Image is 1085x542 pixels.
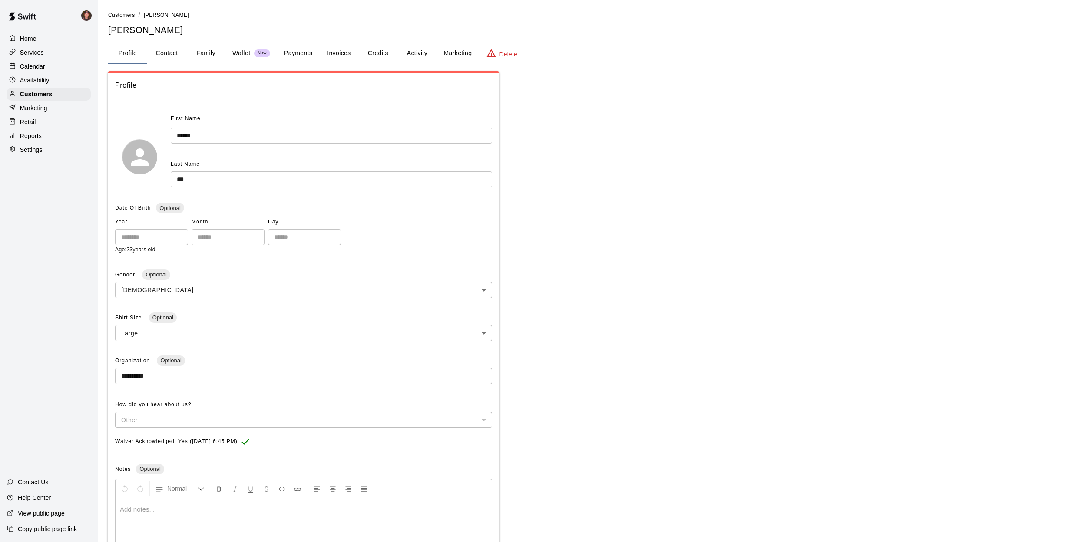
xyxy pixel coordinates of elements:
[157,357,185,364] span: Optional
[18,509,65,518] p: View public page
[115,272,137,278] span: Gender
[275,481,289,496] button: Insert Code
[186,43,225,64] button: Family
[7,129,91,142] a: Reports
[20,90,52,99] p: Customers
[499,50,517,59] p: Delete
[290,481,305,496] button: Insert Link
[7,88,91,101] a: Customers
[108,43,1075,64] div: basic tabs example
[7,143,91,156] a: Settings
[149,314,177,321] span: Optional
[319,43,358,64] button: Invoices
[171,161,200,167] span: Last Name
[7,102,91,115] a: Marketing
[115,315,144,321] span: Shirt Size
[310,481,324,496] button: Left Align
[115,325,492,341] div: Large
[7,60,91,73] a: Calendar
[18,478,49,486] p: Contact Us
[20,48,44,57] p: Services
[20,131,42,140] p: Reports
[18,525,77,533] p: Copy public page link
[243,481,258,496] button: Format Underline
[115,401,191,407] span: How did you hear about us?
[115,412,492,428] div: Other
[397,43,437,64] button: Activity
[81,10,92,21] img: Mike Skogen
[7,74,91,87] a: Availability
[171,112,201,126] span: First Name
[18,493,51,502] p: Help Center
[115,466,131,472] span: Notes
[268,215,341,229] span: Day
[228,481,242,496] button: Format Italics
[147,43,186,64] button: Contact
[156,205,184,211] span: Optional
[115,358,152,364] span: Organization
[357,481,371,496] button: Justify Align
[20,145,43,154] p: Settings
[117,481,132,496] button: Undo
[192,215,265,229] span: Month
[115,246,155,253] span: Age: 23 years old
[20,118,36,126] p: Retail
[232,49,251,58] p: Wallet
[136,466,164,472] span: Optional
[7,46,91,59] a: Services
[20,104,47,112] p: Marketing
[115,215,188,229] span: Year
[115,205,151,211] span: Date Of Birth
[133,481,148,496] button: Redo
[7,115,91,128] a: Retail
[259,481,274,496] button: Format Strikethrough
[341,481,356,496] button: Right Align
[144,12,189,18] span: [PERSON_NAME]
[152,481,208,496] button: Formatting Options
[325,481,340,496] button: Center Align
[254,50,270,56] span: New
[142,271,170,278] span: Optional
[437,43,479,64] button: Marketing
[20,34,36,43] p: Home
[108,10,1075,20] nav: breadcrumb
[108,12,135,18] span: Customers
[115,80,492,91] span: Profile
[277,43,319,64] button: Payments
[212,481,227,496] button: Format Bold
[115,435,238,449] span: Waiver Acknowledged: Yes ([DATE] 6:45 PM)
[139,10,140,20] li: /
[358,43,397,64] button: Credits
[108,11,135,18] a: Customers
[20,62,45,71] p: Calendar
[20,76,50,85] p: Availability
[108,43,147,64] button: Profile
[115,282,492,298] div: [DEMOGRAPHIC_DATA]
[79,7,98,24] div: Mike Skogen
[167,484,198,493] span: Normal
[7,32,91,45] a: Home
[108,24,1075,36] h5: [PERSON_NAME]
